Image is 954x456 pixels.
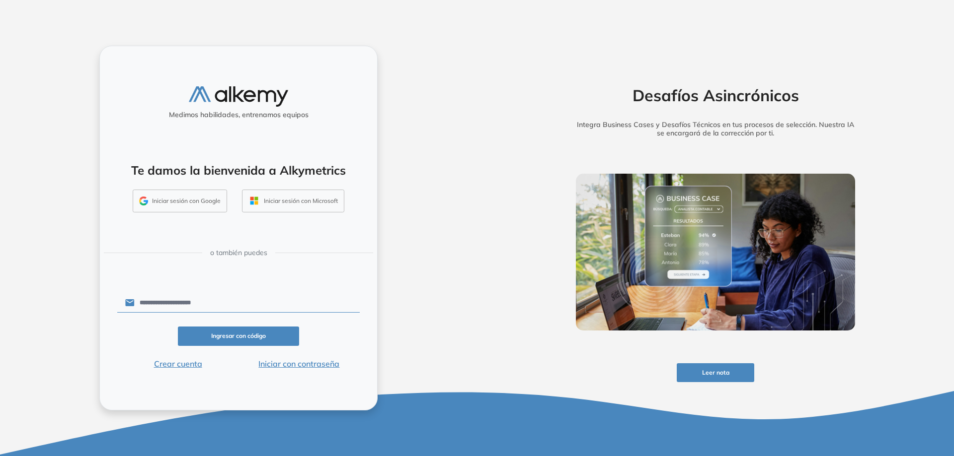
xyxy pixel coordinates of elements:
button: Iniciar con contraseña [238,358,360,370]
h5: Medimos habilidades, entrenamos equipos [104,111,373,119]
button: Ingresar con código [178,326,299,346]
h4: Te damos la bienvenida a Alkymetrics [113,163,364,178]
h5: Integra Business Cases y Desafíos Técnicos en tus procesos de selección. Nuestra IA se encargará ... [560,121,871,137]
button: Iniciar sesión con Google [133,190,227,212]
button: Iniciar sesión con Microsoft [242,190,344,212]
h2: Desafíos Asincrónicos [560,86,871,105]
img: img-more-info [576,174,855,330]
img: OUTLOOK_ICON [248,195,260,206]
button: Crear cuenta [117,358,238,370]
button: Leer nota [677,363,754,383]
span: o también puedes [210,248,267,258]
img: logo-alkemy [189,86,288,107]
img: GMAIL_ICON [139,196,148,205]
